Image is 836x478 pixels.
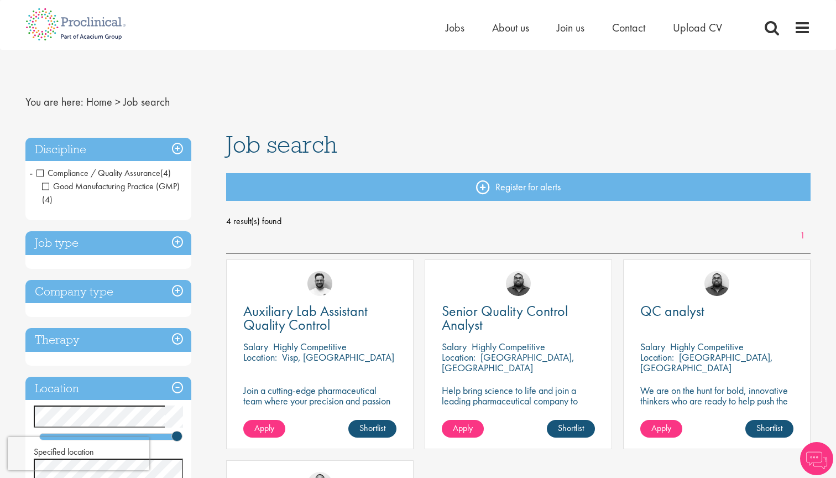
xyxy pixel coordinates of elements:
[673,20,722,35] a: Upload CV
[243,340,268,353] span: Salary
[226,173,811,201] a: Register for alerts
[442,351,476,363] span: Location:
[800,442,833,475] img: Chatbot
[640,385,793,427] p: We are on the hunt for bold, innovative thinkers who are ready to help push the boundaries of sci...
[640,340,665,353] span: Salary
[243,302,368,334] span: Auxiliary Lab Assistant Quality Control
[42,180,180,192] span: Good Manufacturing Practice (GMP)
[273,340,347,353] p: Highly Competitive
[442,385,595,438] p: Help bring science to life and join a leading pharmaceutical company to play a key role in delive...
[745,420,793,438] a: Shortlist
[243,420,285,438] a: Apply
[123,95,170,109] span: Job search
[442,340,467,353] span: Salary
[472,340,545,353] p: Highly Competitive
[115,95,121,109] span: >
[640,304,793,318] a: QC analyst
[8,437,149,470] iframe: reCAPTCHA
[640,351,674,363] span: Location:
[442,351,574,374] p: [GEOGRAPHIC_DATA], [GEOGRAPHIC_DATA]
[492,20,529,35] a: About us
[612,20,645,35] a: Contact
[348,420,396,438] a: Shortlist
[254,422,274,434] span: Apply
[243,304,396,332] a: Auxiliary Lab Assistant Quality Control
[640,302,704,320] span: QC analyst
[442,420,484,438] a: Apply
[25,377,191,401] h3: Location
[29,164,33,181] span: -
[446,20,464,35] a: Jobs
[42,180,180,205] span: Good Manufacturing Practice (GMP)
[86,95,112,109] a: breadcrumb link
[640,420,682,438] a: Apply
[453,422,473,434] span: Apply
[160,167,171,179] span: (4)
[442,302,568,334] span: Senior Quality Control Analyst
[25,138,191,162] h3: Discipline
[670,340,744,353] p: Highly Competitive
[506,271,531,296] img: Ashley Bennett
[651,422,671,434] span: Apply
[25,280,191,304] h3: Company type
[243,385,396,427] p: Join a cutting-edge pharmaceutical team where your precision and passion for quality will help sh...
[25,328,191,352] h3: Therapy
[282,351,394,363] p: Visp, [GEOGRAPHIC_DATA]
[557,20,584,35] a: Join us
[243,351,277,363] span: Location:
[442,304,595,332] a: Senior Quality Control Analyst
[25,231,191,255] h3: Job type
[795,230,811,242] a: 1
[42,194,53,205] span: (4)
[25,95,83,109] span: You are here:
[547,420,595,438] a: Shortlist
[704,271,729,296] img: Ashley Bennett
[36,167,160,179] span: Compliance / Quality Assurance
[226,129,337,159] span: Job search
[307,271,332,296] img: Emile De Beer
[640,351,773,374] p: [GEOGRAPHIC_DATA], [GEOGRAPHIC_DATA]
[36,167,171,179] span: Compliance / Quality Assurance
[226,213,811,230] span: 4 result(s) found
